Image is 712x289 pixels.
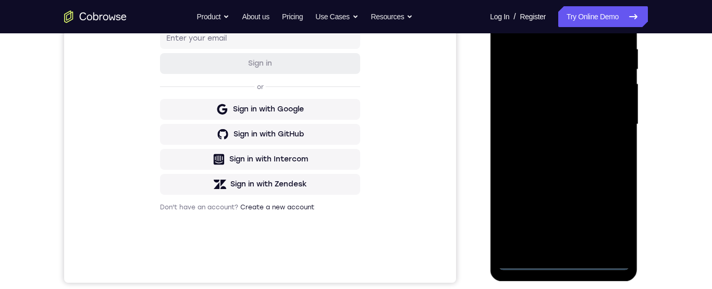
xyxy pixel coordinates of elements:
[282,6,303,27] a: Pricing
[371,6,413,27] button: Resources
[102,99,290,110] input: Enter your email
[165,220,244,231] div: Sign in with Intercom
[490,6,509,27] a: Log In
[315,6,358,27] button: Use Cases
[191,149,202,157] p: or
[169,170,240,181] div: Sign in with Google
[513,10,515,23] span: /
[166,245,243,256] div: Sign in with Zendesk
[96,240,296,261] button: Sign in with Zendesk
[176,270,250,277] a: Create a new account
[96,269,296,278] p: Don't have an account?
[64,10,127,23] a: Go to the home page
[96,190,296,211] button: Sign in with GitHub
[197,6,230,27] button: Product
[96,71,296,86] h1: Sign in to your account
[558,6,648,27] a: Try Online Demo
[242,6,269,27] a: About us
[96,119,296,140] button: Sign in
[169,195,240,206] div: Sign in with GitHub
[96,165,296,186] button: Sign in with Google
[520,6,546,27] a: Register
[96,215,296,236] button: Sign in with Intercom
